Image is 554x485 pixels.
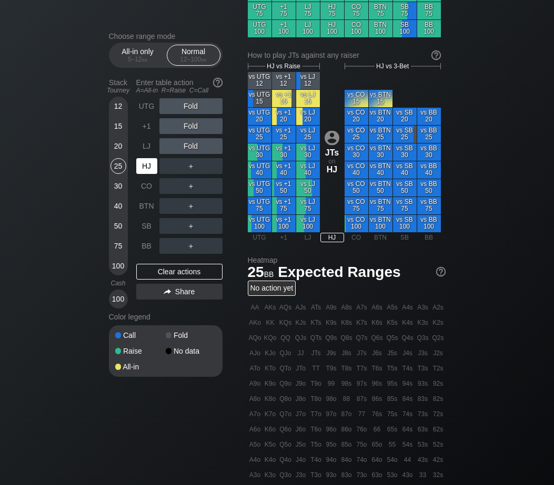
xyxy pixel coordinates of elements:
[345,161,368,179] div: vs CO 40
[278,407,293,421] div: Q7o
[115,332,166,339] div: Call
[159,198,223,214] div: ＋
[355,468,369,482] div: 73o
[115,363,166,370] div: All-in
[296,126,320,143] div: vs LJ 25
[248,108,271,125] div: vs UTG 20
[248,143,271,161] div: vs UTG 30
[309,452,324,467] div: T4o
[166,332,216,339] div: Fold
[267,63,300,70] span: HJ vs Raise
[114,45,162,65] div: All-in only
[355,391,369,406] div: 87s
[272,197,296,214] div: vs +1 75
[431,452,446,467] div: 42s
[248,361,263,376] div: ATo
[136,198,157,214] div: BTN
[294,346,308,360] div: JJ
[324,468,339,482] div: 93o
[369,179,392,197] div: vs BTN 50
[278,452,293,467] div: Q4o
[385,300,400,315] div: A5s
[385,407,400,421] div: 75s
[416,346,430,360] div: J3s
[400,452,415,467] div: 44
[294,361,308,376] div: JTo
[272,2,296,19] div: +1 75
[263,346,278,360] div: KJo
[263,376,278,391] div: K9o
[416,300,430,315] div: A3s
[248,215,271,232] div: vs UTG 100
[345,126,368,143] div: vs CO 25
[296,233,320,242] div: LJ
[431,422,446,437] div: 62s
[385,315,400,330] div: K5s
[370,361,385,376] div: T6s
[369,215,392,232] div: vs BTN 100
[345,179,368,197] div: vs CO 50
[309,361,324,376] div: TT
[385,391,400,406] div: 85s
[339,361,354,376] div: T8s
[345,90,368,107] div: Don't fold. No recommendation for action.
[345,20,368,37] div: CO 100
[136,138,157,154] div: LJ
[294,315,308,330] div: KJs
[369,90,392,107] div: Don't fold. No recommendation for action.
[263,391,278,406] div: K8o
[272,161,296,179] div: vs +1 40
[263,437,278,452] div: K5o
[416,422,430,437] div: 63s
[400,437,415,452] div: 54s
[136,158,157,174] div: HJ
[110,258,126,274] div: 100
[416,361,430,376] div: T3s
[263,422,278,437] div: K6o
[116,56,160,63] div: 5 – 12
[431,468,446,482] div: 32s
[172,56,216,63] div: 12 – 100
[320,233,344,242] div: HJ
[248,20,271,37] div: UTG 100
[296,108,320,125] div: vs LJ 20
[345,108,368,125] div: vs CO 20
[369,197,392,214] div: vs BTN 75
[248,331,263,345] div: AQo
[431,361,446,376] div: T2s
[248,452,263,467] div: A4o
[345,197,368,214] div: vs CO 75
[248,72,271,89] div: vs UTG 12
[393,20,417,37] div: SB 100
[431,407,446,421] div: 72s
[339,422,354,437] div: 86o
[417,179,441,197] div: vs BB 50
[159,138,223,154] div: Fold
[136,284,223,300] div: Share
[278,346,293,360] div: QJo
[355,346,369,360] div: J7s
[110,238,126,254] div: 75
[393,143,417,161] div: vs SB 30
[142,56,148,63] span: bb
[278,331,293,345] div: QQ
[324,376,339,391] div: 99
[309,331,324,345] div: QTs
[385,376,400,391] div: 95s
[272,126,296,143] div: vs +1 25
[370,407,385,421] div: 76s
[263,452,278,467] div: K4o
[370,437,385,452] div: 65o
[136,98,157,114] div: UTG
[159,118,223,134] div: Fold
[278,361,293,376] div: QTo
[272,233,296,242] div: +1
[417,143,441,161] div: vs BB 30
[294,331,308,345] div: QJs
[263,407,278,421] div: K7o
[369,161,392,179] div: vs BTN 40
[417,233,441,242] div: BB
[264,267,274,279] span: bb
[248,256,446,264] h2: Heatmap
[400,468,415,482] div: 43o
